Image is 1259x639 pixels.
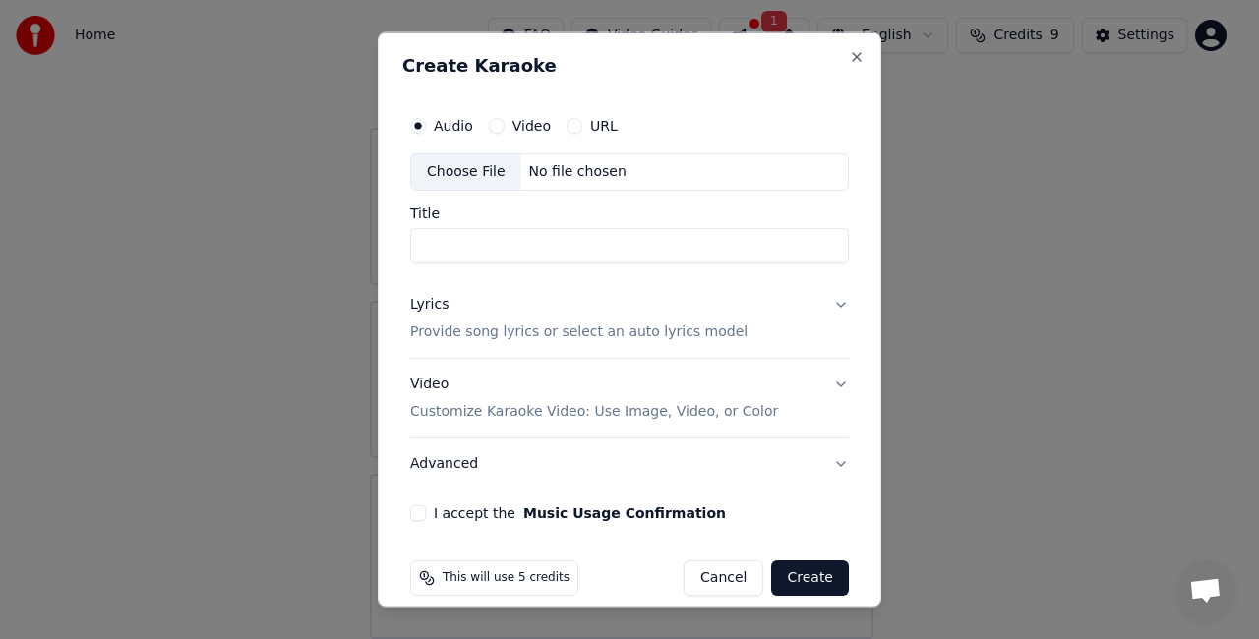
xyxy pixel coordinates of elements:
button: LyricsProvide song lyrics or select an auto lyrics model [410,278,849,357]
button: I accept the [523,505,726,519]
button: Create [771,559,849,595]
button: Advanced [410,437,849,489]
p: Customize Karaoke Video: Use Image, Video, or Color [410,401,778,421]
label: URL [590,119,618,133]
div: Video [410,374,778,421]
div: Choose File [411,154,521,190]
label: Audio [434,119,473,133]
p: Provide song lyrics or select an auto lyrics model [410,321,748,341]
h2: Create Karaoke [402,57,857,75]
span: This will use 5 credits [443,569,570,585]
label: I accept the [434,505,726,519]
div: No file chosen [521,162,634,182]
button: Cancel [684,559,763,595]
label: Title [410,205,849,219]
label: Video [512,119,551,133]
button: VideoCustomize Karaoke Video: Use Image, Video, or Color [410,358,849,436]
div: Lyrics [410,294,449,314]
